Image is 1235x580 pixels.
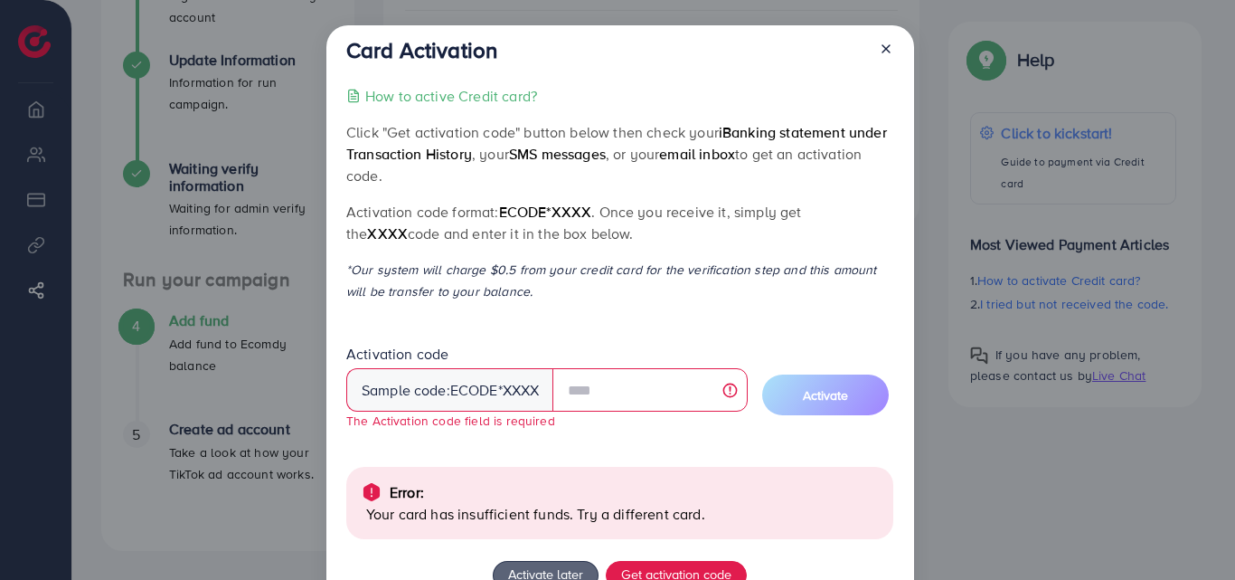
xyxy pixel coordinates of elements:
[346,37,497,63] h3: Card Activation
[509,144,606,164] span: SMS messages
[390,481,424,503] p: Error:
[346,259,893,302] p: *Our system will charge $0.5 from your credit card for the verification step and this amount will...
[450,380,498,401] span: ecode
[659,144,735,164] span: email inbox
[367,223,408,243] span: XXXX
[346,122,887,164] span: iBanking statement under Transaction History
[346,368,554,412] div: Sample code: *XXXX
[346,121,893,186] p: Click "Get activation code" button below then check your , your , or your to get an activation code.
[361,481,382,503] img: alert
[346,201,893,244] p: Activation code format: . Once you receive it, simply get the code and enter it in the box below.
[346,412,555,429] small: The Activation code field is required
[1158,499,1221,566] iframe: Chat
[499,202,592,222] span: ecode*XXXX
[762,375,889,415] button: Activate
[346,344,448,365] label: Activation code
[366,503,879,525] p: Your card has insufficient funds. Try a different card.
[803,386,848,404] span: Activate
[365,85,537,107] p: How to active Credit card?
